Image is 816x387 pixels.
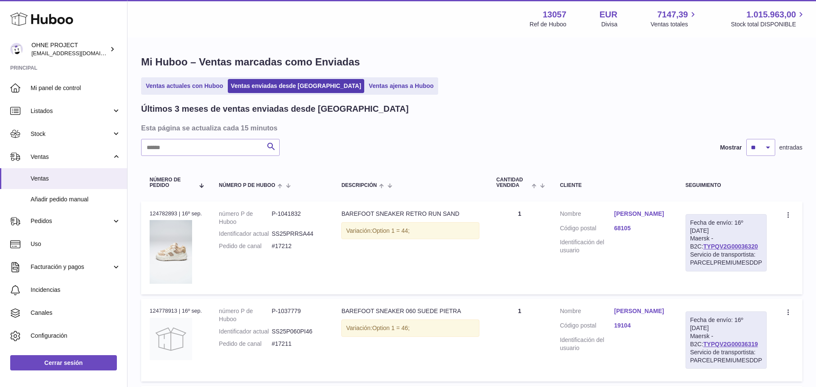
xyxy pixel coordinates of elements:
div: Servicio de transportista: PARCELPREMIUMESDDP [690,348,762,364]
dt: Pedido de canal [219,340,272,348]
span: Ventas totales [651,20,698,28]
span: Ventas [31,175,121,183]
a: [PERSON_NAME] [614,307,669,315]
dd: P-1041832 [272,210,324,226]
span: Mi panel de control [31,84,121,92]
h1: Mi Huboo – Ventas marcadas como Enviadas [141,55,802,69]
span: Número de pedido [150,177,195,188]
span: Pedidos [31,217,112,225]
a: 7147,39 Ventas totales [651,9,698,28]
span: Stock total DISPONIBLE [731,20,806,28]
h2: Últimos 3 meses de ventas enviadas desde [GEOGRAPHIC_DATA] [141,103,408,115]
span: Cantidad vendida [496,177,530,188]
span: Listados [31,107,112,115]
span: Option 1 = 46; [372,325,410,331]
dd: #17212 [272,242,324,250]
span: Canales [31,309,121,317]
div: BAREFOOT SNEAKER RETRO RUN SAND [341,210,479,218]
div: Fecha de envío: 16º [DATE] [690,316,762,332]
span: Option 1 = 44; [372,227,410,234]
span: Configuración [31,332,121,340]
div: Servicio de transportista: PARCELPREMIUMESDDP [690,251,762,267]
dd: P-1037779 [272,307,324,323]
img: DSC02825.jpg [150,220,192,284]
dd: SS25P060PI46 [272,328,324,336]
div: Seguimiento [686,183,767,188]
span: 1.015.963,00 [746,9,796,20]
span: Incidencias [31,286,121,294]
span: 7147,39 [657,9,688,20]
a: 1.015.963,00 Stock total DISPONIBLE [731,9,806,28]
span: Uso [31,240,121,248]
dt: Identificador actual [219,328,272,336]
a: Cerrar sesión [10,355,117,370]
div: BAREFOOT SNEAKER 060 SUEDE PIETRA [341,307,479,315]
dd: SS25PRRSA44 [272,230,324,238]
a: 19104 [614,322,669,330]
span: número P de Huboo [219,183,275,188]
a: TYPQV2G00036319 [703,341,758,347]
div: OHNE PROJECT [31,41,108,57]
dt: Código postal [560,224,614,234]
strong: EUR [600,9,618,20]
div: Cliente [560,183,668,188]
dt: Identificación del usuario [560,336,614,352]
h3: Esta página se actualiza cada 15 minutos [141,123,800,133]
dd: #17211 [272,340,324,348]
span: Stock [31,130,112,138]
label: Mostrar [720,144,742,152]
a: [PERSON_NAME] [614,210,669,218]
dt: número P de Huboo [219,210,272,226]
dt: número P de Huboo [219,307,272,323]
a: Ventas ajenas a Huboo [366,79,437,93]
strong: 13057 [543,9,567,20]
span: Añadir pedido manual [31,195,121,203]
dt: Nombre [560,307,614,317]
div: Maersk - B2C: [686,214,767,271]
td: 1 [488,201,552,294]
span: Descripción [341,183,377,188]
span: Facturación y pagos [31,263,112,271]
td: 1 [488,299,552,381]
dt: Pedido de canal [219,242,272,250]
dt: Código postal [560,322,614,332]
div: Maersk - B2C: [686,311,767,369]
dt: Identificador actual [219,230,272,238]
a: Ventas actuales con Huboo [143,79,226,93]
span: Ventas [31,153,112,161]
div: 124782893 | 16º sep. [150,210,202,218]
div: 124778913 | 16º sep. [150,307,202,315]
span: entradas [779,144,802,152]
img: no-photo.jpg [150,318,192,360]
div: Variación: [341,222,479,240]
div: Variación: [341,319,479,337]
div: Fecha de envío: 16º [DATE] [690,219,762,235]
span: [EMAIL_ADDRESS][DOMAIN_NAME] [31,50,125,56]
div: Ref de Huboo [530,20,566,28]
dt: Identificación del usuario [560,238,614,254]
a: Ventas enviadas desde [GEOGRAPHIC_DATA] [228,79,364,93]
a: 68105 [614,224,669,232]
div: Divisa [601,20,618,28]
a: TYPQV2G00036320 [703,243,758,250]
dt: Nombre [560,210,614,220]
img: internalAdmin-13057@internal.huboo.com [10,43,23,56]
